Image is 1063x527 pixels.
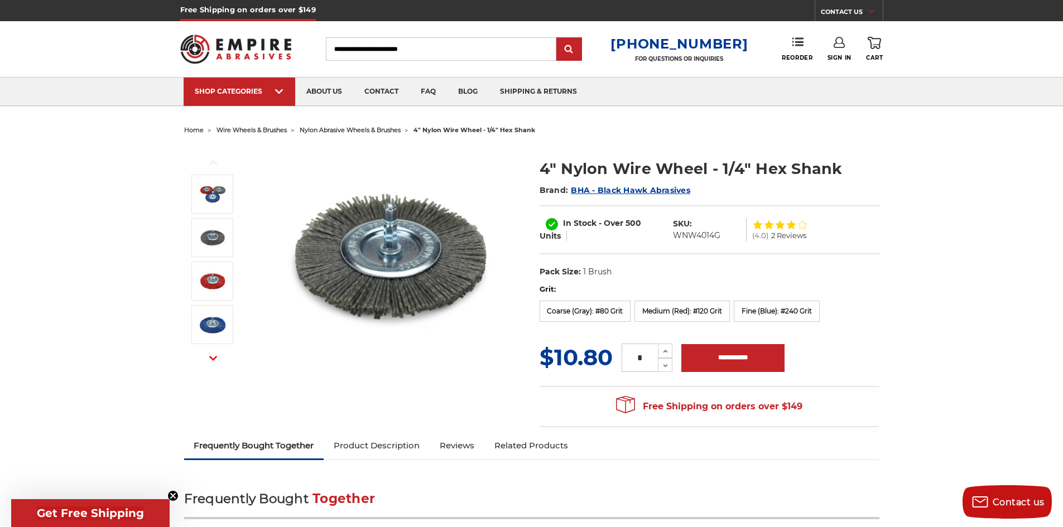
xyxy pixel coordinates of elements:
button: Contact us [963,485,1052,519]
span: Cart [866,54,883,61]
button: Next [200,346,227,370]
a: about us [295,78,353,106]
span: Frequently Bought [184,491,309,506]
h1: 4" Nylon Wire Wheel - 1/4" Hex Shank [540,158,879,180]
a: CONTACT US [821,6,883,21]
input: Submit [558,38,580,61]
button: Close teaser [167,490,179,501]
a: wire wheels & brushes [217,126,287,134]
span: Together [312,491,375,506]
span: (4.0) [752,232,768,239]
dt: Pack Size: [540,266,581,278]
a: Product Description [324,433,430,458]
a: faq [410,78,447,106]
span: In Stock [563,218,597,228]
label: Grit: [540,284,879,295]
span: Contact us [993,497,1045,507]
a: Frequently Bought Together [184,433,324,458]
a: shipping & returns [489,78,588,106]
div: SHOP CATEGORIES [195,87,284,95]
img: 4" Nylon Wire Wheel - 1/4" Hex Shank [199,267,227,295]
p: FOR QUESTIONS OR INQUIRIES [610,55,748,62]
span: Brand: [540,185,569,195]
a: [PHONE_NUMBER] [610,36,748,52]
span: Get Free Shipping [37,506,144,520]
button: Previous [200,151,227,175]
a: Reorder [782,37,812,61]
span: 4" nylon wire wheel - 1/4" hex shank [413,126,535,134]
a: Reviews [430,433,484,458]
img: 4 inch nylon wire wheel for drill [199,180,227,208]
span: $10.80 [540,344,613,371]
span: Free Shipping on orders over $149 [616,395,802,418]
span: Sign In [828,54,852,61]
img: Empire Abrasives [180,27,292,71]
dd: WNW4014G [673,230,720,241]
span: Reorder [782,54,812,61]
a: Cart [866,37,883,61]
span: 500 [626,218,641,228]
img: 4" Nylon Wire Wheel - 1/4" Hex Shank [199,224,227,252]
a: contact [353,78,410,106]
a: blog [447,78,489,106]
dd: 1 Brush [583,266,612,278]
div: Get Free ShippingClose teaser [11,499,170,527]
img: 4 inch nylon wire wheel for drill [280,146,503,369]
span: 2 Reviews [771,232,806,239]
dt: SKU: [673,218,692,230]
a: BHA - Black Hawk Abrasives [571,185,690,195]
span: - Over [599,218,623,228]
span: Units [540,231,561,241]
img: 4" Nylon Wire Wheel - 1/4" Hex Shank [199,311,227,339]
a: Related Products [484,433,578,458]
a: home [184,126,204,134]
a: nylon abrasive wheels & brushes [300,126,401,134]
